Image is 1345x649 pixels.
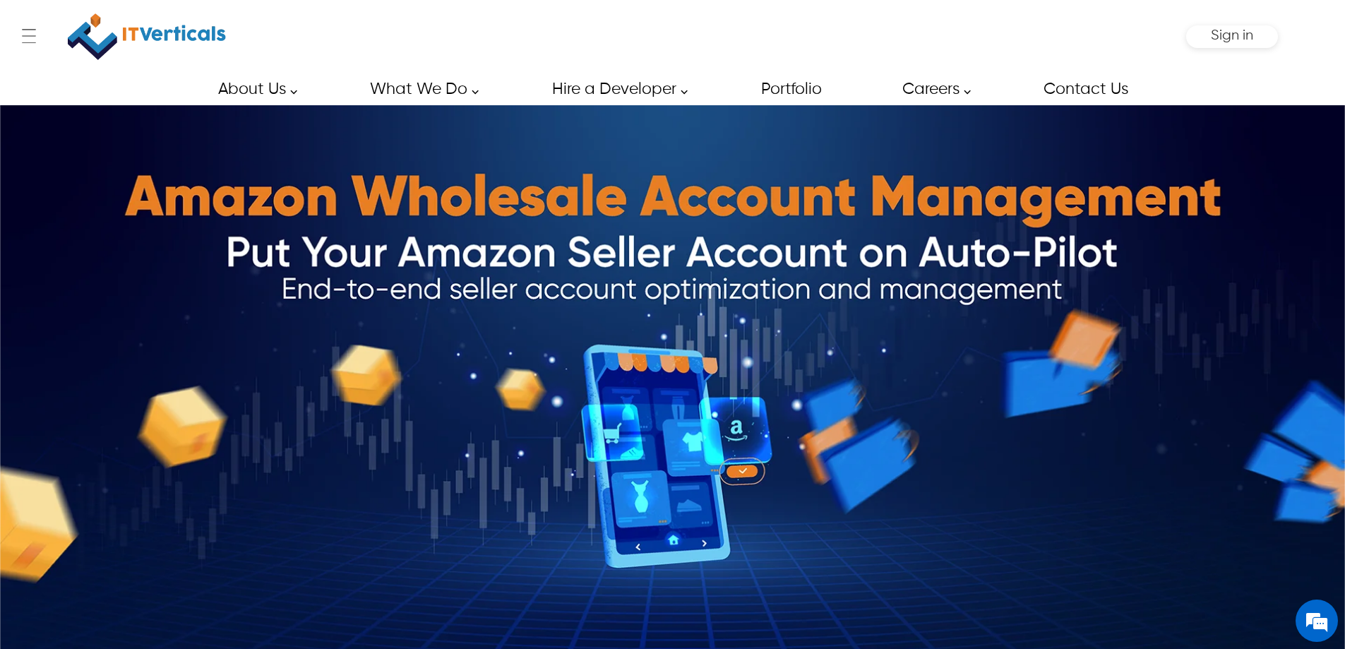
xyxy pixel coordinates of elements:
[202,73,305,105] a: About Us
[67,7,227,66] a: IT Verticals Inc
[745,73,837,105] a: Portfolio
[1211,32,1253,42] a: Sign in
[1027,73,1143,105] a: Contact Us
[886,73,979,105] a: Careers
[354,73,486,105] a: What We Do
[1211,28,1253,43] span: Sign in
[68,7,226,66] img: IT Verticals Inc
[536,73,695,105] a: Hire a Developer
